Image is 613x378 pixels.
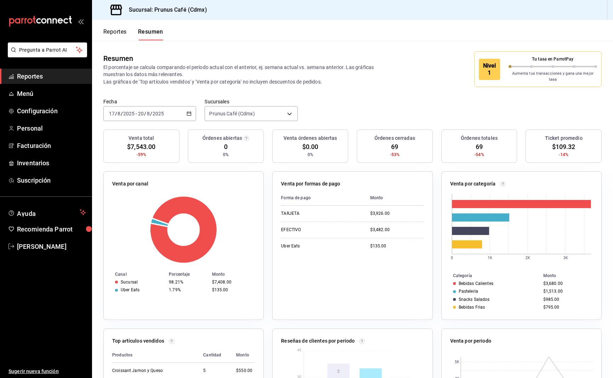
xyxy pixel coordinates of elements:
[150,111,152,116] span: /
[17,242,86,251] span: [PERSON_NAME]
[451,256,453,260] text: 0
[459,289,478,294] div: Pasteleria
[374,134,415,142] h3: Órdenes cerradas
[281,180,340,188] p: Venta por formas de pago
[121,111,123,116] span: /
[152,111,164,116] input: ----
[370,211,424,217] div: $3,926.00
[112,368,183,374] div: Croissant Jamon y Queso
[559,151,569,158] span: -14%
[552,142,575,151] span: $109.32
[17,224,86,234] span: Recomienda Parrot
[223,151,229,158] span: 0%
[281,227,352,233] div: EFECTIVO
[543,281,590,286] div: $3,680.00
[17,124,86,133] span: Personal
[283,134,337,142] h3: Venta órdenes abiertas
[459,297,490,302] div: Snacks Salados
[563,256,568,260] text: 3K
[509,56,597,62] p: Tu tasa en ParrotPay
[450,337,491,345] p: Venta por periodo
[281,243,352,249] div: Uber Eats
[144,111,146,116] span: /
[281,190,364,206] th: Forma de pago
[121,280,138,285] div: Sucursal
[474,151,484,158] span: -54%
[103,64,394,85] p: El porcentaje se calcula comparando el período actual con el anterior, ej. semana actual vs. sema...
[236,368,255,374] div: $550.00
[103,53,133,64] div: Resumen
[112,348,197,363] th: Productos
[302,142,319,151] span: $0.00
[123,6,207,14] h3: Sucursal: Prunus Café (Cdmx)
[169,287,206,292] div: 1.79%
[136,111,137,116] span: -
[209,110,254,117] span: Prunus Café (Cdmx)
[17,141,86,150] span: Facturación
[509,71,597,82] p: Aumenta tus transacciones y gana una mejor tasa
[128,134,154,142] h3: Venta total
[212,280,252,285] div: $7,408.00
[115,111,117,116] span: /
[103,28,127,40] button: Reportes
[166,270,209,278] th: Porcentaje
[109,111,115,116] input: --
[138,28,163,40] button: Resumen
[17,71,86,81] span: Reportes
[488,256,492,260] text: 1K
[8,368,86,375] span: Sugerir nueva función
[476,142,483,151] span: 69
[138,111,144,116] input: --
[169,280,206,285] div: 98.21%
[212,287,252,292] div: $135.00
[112,180,148,188] p: Venta por canal
[17,176,86,185] span: Suscripción
[391,142,398,151] span: 69
[479,59,500,80] div: Nivel 1
[147,111,150,116] input: --
[370,227,424,233] div: $3,482.00
[390,151,400,158] span: -53%
[78,18,84,24] button: open_drawer_menu
[365,190,424,206] th: Monto
[197,348,230,363] th: Cantidad
[540,272,601,280] th: Monto
[123,111,135,116] input: ----
[203,368,225,374] div: 5
[454,360,459,364] text: 5K
[103,99,196,104] label: Fecha
[526,256,530,260] text: 2K
[543,305,590,310] div: $795.00
[112,337,164,345] p: Top artículos vendidos
[543,289,590,294] div: $1,513.00
[450,180,496,188] p: Venta por categoría
[104,270,166,278] th: Canal
[459,281,493,286] div: Bebidas Calientes
[230,348,255,363] th: Monto
[137,151,147,158] span: -59%
[224,142,228,151] span: 0
[281,211,352,217] div: TARJETA
[209,270,264,278] th: Monto
[370,243,424,249] div: $135.00
[202,134,242,142] h3: Órdenes abiertas
[459,305,485,310] div: Bebidas Frias
[127,142,155,151] span: $7,543.00
[121,287,139,292] div: Uber Eats
[117,111,121,116] input: --
[17,89,86,98] span: Menú
[17,158,86,168] span: Inventarios
[5,51,87,59] a: Pregunta a Parrot AI
[543,297,590,302] div: $985.00
[103,28,163,40] div: navigation tabs
[205,99,297,104] label: Sucursales
[17,106,86,116] span: Configuración
[442,272,540,280] th: Categoría
[8,42,87,57] button: Pregunta a Parrot AI
[19,46,76,54] span: Pregunta a Parrot AI
[461,134,498,142] h3: Órdenes totales
[545,134,583,142] h3: Ticket promedio
[17,208,77,217] span: Ayuda
[308,151,313,158] span: 0%
[281,337,355,345] p: Reseñas de clientes por periodo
